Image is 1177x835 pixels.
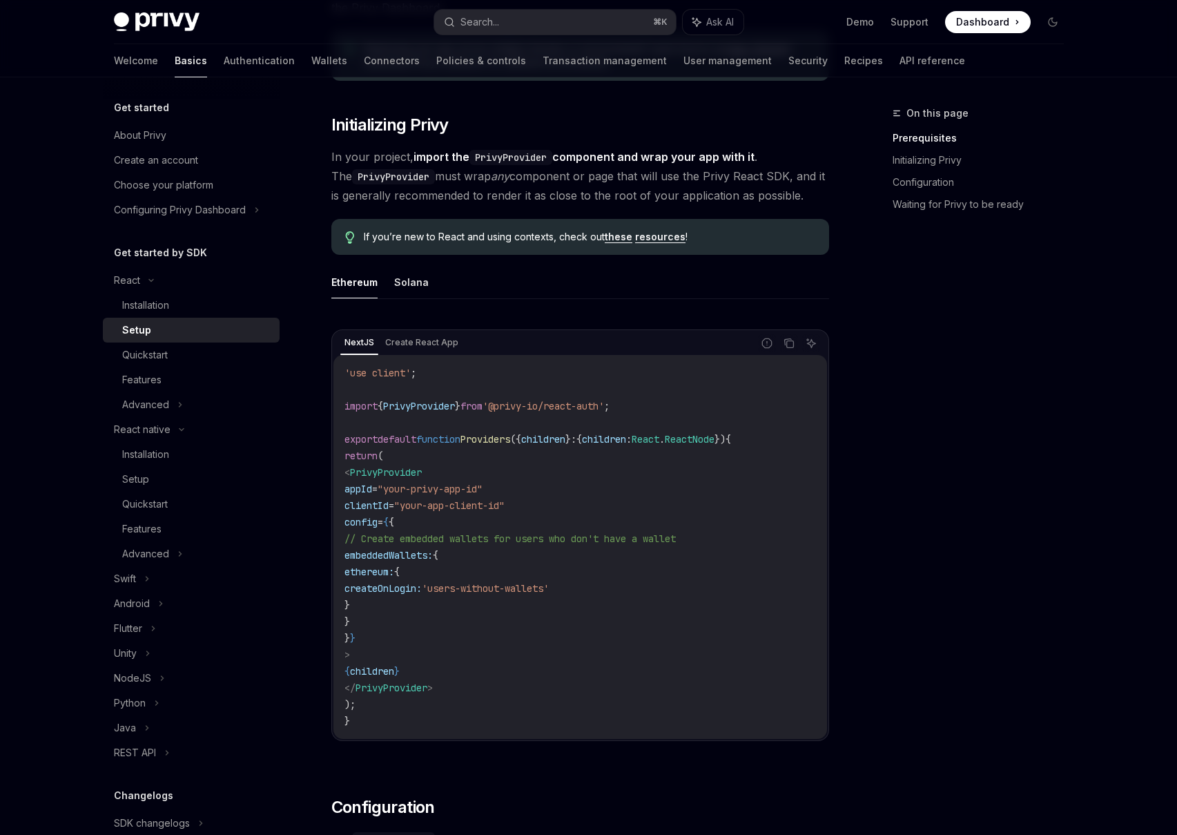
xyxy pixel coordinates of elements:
div: Search... [460,14,499,30]
span: { [576,433,582,445]
span: children [521,433,565,445]
h5: Get started [114,99,169,116]
span: clientId [344,499,389,512]
div: React [114,272,140,289]
span: ( [378,450,383,462]
a: Connectors [364,44,420,77]
a: these [605,231,632,243]
span: children [582,433,626,445]
span: from [460,400,483,412]
a: Installation [103,442,280,467]
span: { [389,516,394,528]
div: Create React App [381,334,463,351]
button: Ask AI [802,334,820,352]
span: = [389,499,394,512]
span: If you’re new to React and using contexts, check out ! [364,230,815,244]
button: Report incorrect code [758,334,776,352]
span: : [626,433,632,445]
code: PrivyProvider [352,169,435,184]
span: Ask AI [706,15,734,29]
a: Quickstart [103,492,280,517]
span: = [378,516,383,528]
span: } [350,632,356,644]
span: Providers [460,433,510,445]
button: Solana [394,266,429,298]
span: default [378,433,416,445]
span: > [427,682,433,694]
a: Configuration [893,171,1075,193]
span: 'use client' [344,367,411,379]
div: Choose your platform [114,177,213,193]
span: return [344,450,378,462]
span: { [726,433,731,445]
div: About Privy [114,127,166,144]
h5: Changelogs [114,787,173,804]
a: Wallets [311,44,347,77]
div: Features [122,521,162,537]
span: "your-privy-app-id" [378,483,483,495]
span: Configuration [331,796,435,818]
h5: Get started by SDK [114,244,207,261]
div: Configuring Privy Dashboard [114,202,246,218]
span: PrivyProvider [356,682,427,694]
div: Java [114,720,136,736]
button: Copy the contents from the code block [780,334,798,352]
a: Transaction management [543,44,667,77]
div: Android [114,595,150,612]
span: export [344,433,378,445]
img: dark logo [114,12,200,32]
code: PrivyProvider [469,150,552,165]
div: Python [114,695,146,711]
a: Quickstart [103,343,280,367]
span: } [455,400,460,412]
span: Dashboard [956,15,1009,29]
span: ({ [510,433,521,445]
button: Ethereum [331,266,378,298]
a: Features [103,517,280,541]
div: SDK changelogs [114,815,190,832]
a: Setup [103,318,280,343]
span: Initializing Privy [331,114,449,136]
span: </ [344,682,356,694]
a: API reference [899,44,965,77]
a: resources [635,231,685,243]
div: Quickstart [122,496,168,512]
a: Choose your platform [103,173,280,198]
span: } [394,665,400,678]
span: ⌘ K [653,17,668,28]
a: Policies & controls [436,44,526,77]
div: Advanced [122,546,169,562]
span: : [571,433,576,445]
span: } [344,615,350,628]
div: Setup [122,322,151,338]
div: Flutter [114,620,142,637]
span: } [344,632,350,644]
svg: Tip [345,231,355,244]
div: NodeJS [114,670,151,687]
span: PrivyProvider [350,466,422,479]
a: Support [891,15,928,29]
div: Unity [114,645,137,662]
a: Dashboard [945,11,1031,33]
div: Create an account [114,152,198,169]
a: Prerequisites [893,127,1075,149]
span: '@privy-io/react-auth' [483,400,604,412]
strong: import the component and wrap your app with it [414,150,755,164]
span: appId [344,483,372,495]
span: function [416,433,460,445]
span: < [344,466,350,479]
a: Welcome [114,44,158,77]
span: > [344,649,350,661]
a: Basics [175,44,207,77]
div: Swift [114,570,136,587]
span: }) [714,433,726,445]
span: embeddedWallets: [344,549,433,562]
div: Installation [122,446,169,463]
a: Installation [103,293,280,318]
a: About Privy [103,123,280,148]
div: Advanced [122,396,169,413]
a: Security [788,44,828,77]
a: Waiting for Privy to be ready [893,193,1075,215]
span: ; [604,400,610,412]
em: any [491,169,509,183]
